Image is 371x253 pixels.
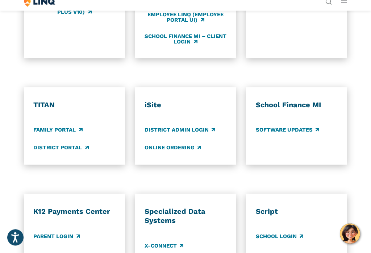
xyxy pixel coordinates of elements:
button: Hello, have a question? Let’s chat. [340,224,360,244]
h3: TITAN [33,100,115,110]
a: District Portal [33,144,88,152]
h3: School Finance MI [256,100,338,110]
a: School Finance MI – Client Login [145,33,226,45]
h3: K12 Payments Center [33,207,115,216]
a: Online Ordering [145,144,201,152]
h3: Specialized Data Systems [145,207,226,225]
h3: iSite [145,100,226,110]
a: District Admin Login [145,126,215,134]
a: X-Connect [145,242,183,250]
a: Parent Login [33,232,80,240]
a: Family Portal [33,126,82,134]
a: School Login [256,232,303,240]
h3: Script [256,207,338,216]
a: Employee LINQ (Employee Portal UI) [145,11,226,23]
a: Software Updates [256,126,319,134]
